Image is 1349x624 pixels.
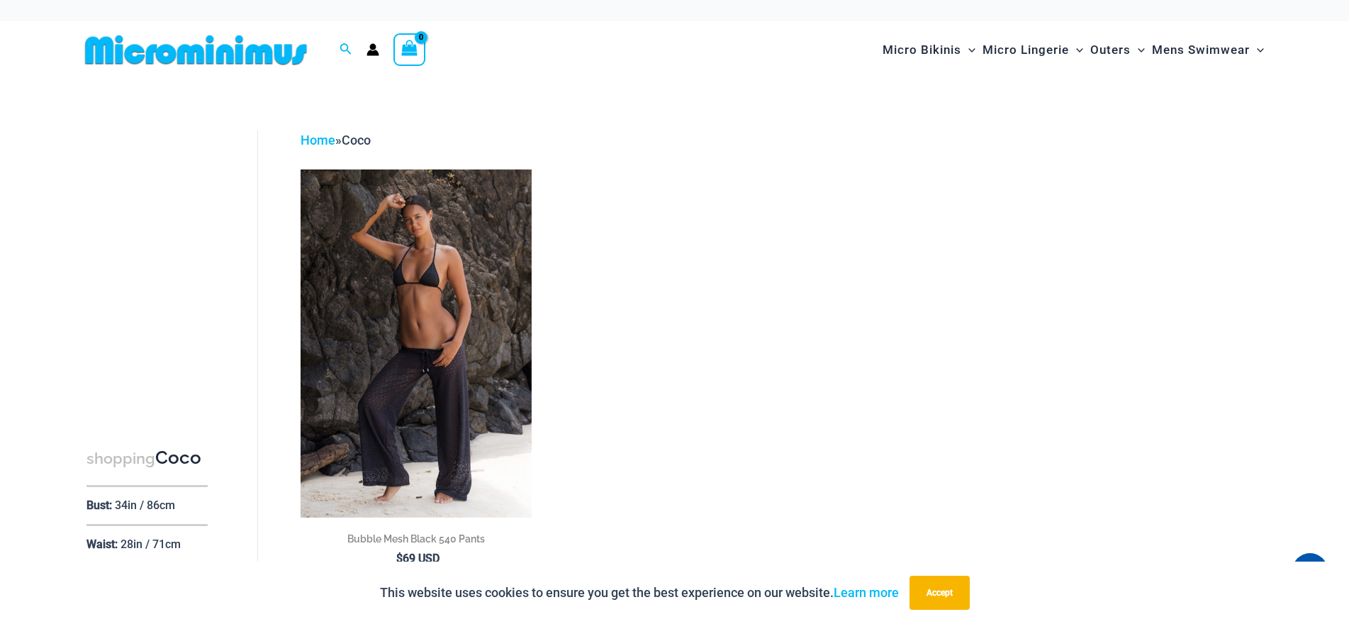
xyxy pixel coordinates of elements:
[1250,32,1264,68] span: Menu Toggle
[86,537,118,551] p: Waist:
[301,133,335,147] a: Home
[909,576,970,610] button: Accept
[883,32,961,68] span: Micro Bikinis
[86,446,208,471] h3: Coco
[983,32,1069,68] span: Micro Lingerie
[301,532,532,551] a: Bubble Mesh Black 540 Pants
[1087,28,1148,72] a: OutersMenu ToggleMenu Toggle
[877,26,1270,74] nav: Site Navigation
[1090,32,1131,68] span: Outers
[301,133,371,147] span: »
[961,32,975,68] span: Menu Toggle
[115,498,175,512] p: 34in / 86cm
[834,585,899,600] a: Learn more
[301,532,532,546] h2: Bubble Mesh Black 540 Pants
[340,41,352,59] a: Search icon link
[396,552,440,565] bdi: 69 USD
[1069,32,1083,68] span: Menu Toggle
[380,582,899,603] p: This website uses cookies to ensure you get the best experience on our website.
[301,169,532,517] a: Bubble Mesh Black 540 Pants 01Bubble Mesh Black 540 Pants 03Bubble Mesh Black 540 Pants 03
[1152,32,1250,68] span: Mens Swimwear
[879,28,979,72] a: Micro BikinisMenu ToggleMenu Toggle
[366,43,379,56] a: Account icon link
[393,33,426,66] a: View Shopping Cart, empty
[979,28,1087,72] a: Micro LingerieMenu ToggleMenu Toggle
[301,169,532,517] img: Bubble Mesh Black 540 Pants 01
[1148,28,1267,72] a: Mens SwimwearMenu ToggleMenu Toggle
[121,537,181,551] p: 28in / 71cm
[396,552,403,565] span: $
[342,133,371,147] span: Coco
[86,118,214,402] iframe: TrustedSite Certified
[1131,32,1145,68] span: Menu Toggle
[79,34,313,66] img: MM SHOP LOGO FLAT
[86,450,155,467] span: shopping
[86,498,112,512] p: Bust:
